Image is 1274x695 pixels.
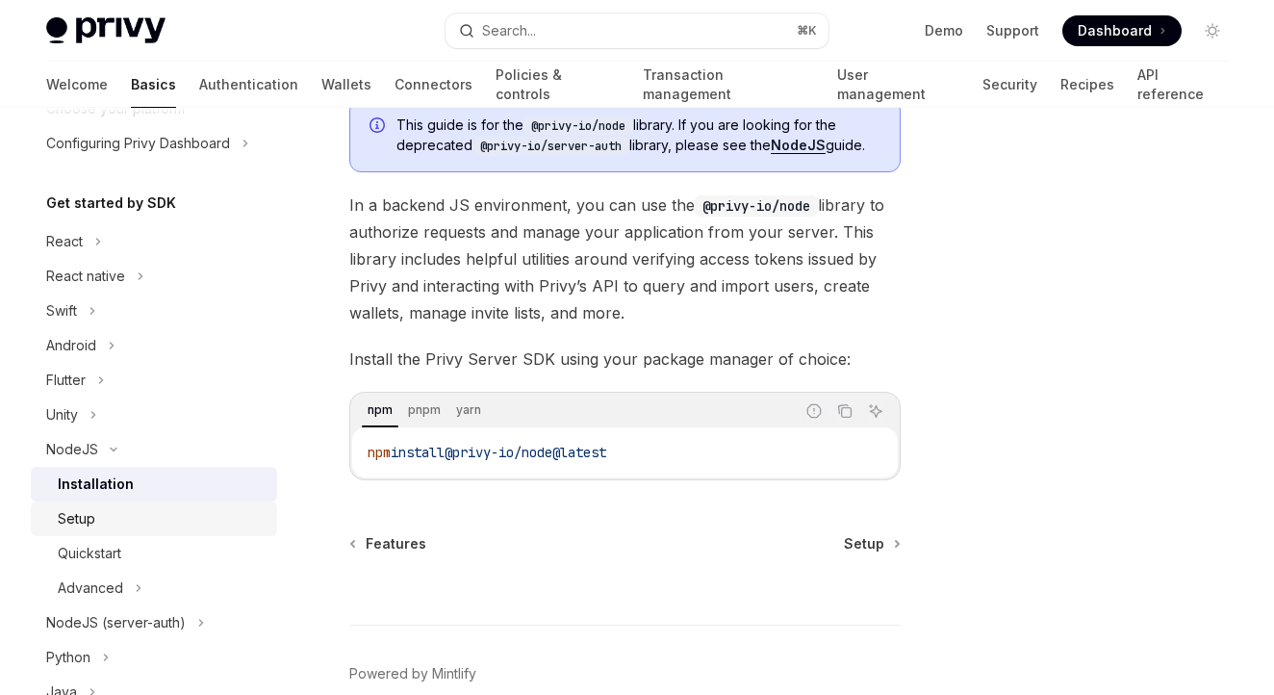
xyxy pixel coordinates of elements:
div: NodeJS (server-auth) [46,611,186,634]
div: pnpm [402,399,446,422]
div: Swift [46,299,77,322]
div: Android [46,334,96,357]
span: npm [368,444,391,461]
a: Demo [925,21,963,40]
a: Connectors [395,62,472,108]
span: Install the Privy Server SDK using your package manager of choice: [349,346,901,373]
span: ⌘ K [797,23,817,39]
code: @privy-io/server-auth [472,137,629,156]
code: @privy-io/node [695,195,818,217]
div: Search... [482,19,536,42]
div: Quickstart [58,542,121,565]
div: Unity [46,403,78,426]
div: Setup [58,507,95,530]
a: Installation [31,467,277,502]
span: In a backend JS environment, you can use the library to authorize requests and manage your applic... [349,192,901,326]
button: Toggle Python section [31,640,277,675]
img: light logo [46,17,166,44]
a: Security [982,62,1037,108]
button: Toggle NodeJS section [31,432,277,467]
button: Toggle Android section [31,328,277,363]
button: Toggle React native section [31,259,277,294]
a: Dashboard [1062,15,1182,46]
button: Toggle React section [31,224,277,259]
button: Toggle Advanced section [31,571,277,605]
div: Advanced [58,577,123,600]
code: @privy-io/node [523,116,633,136]
a: User management [837,62,959,108]
a: Welcome [46,62,108,108]
span: Features [366,534,426,553]
button: Toggle NodeJS (server-auth) section [31,605,277,640]
div: React [46,230,83,253]
button: Toggle Swift section [31,294,277,328]
a: Transaction management [643,62,814,108]
a: Setup [31,502,277,536]
a: Setup [844,534,899,553]
span: install [391,444,445,461]
a: Policies & controls [496,62,620,108]
h5: Get started by SDK [46,192,176,215]
a: Recipes [1060,62,1114,108]
button: Open search [446,13,829,48]
div: Configuring Privy Dashboard [46,132,230,155]
a: Quickstart [31,536,277,571]
a: Authentication [199,62,298,108]
button: Ask AI [863,399,888,424]
a: Wallets [321,62,371,108]
span: @privy-io/node@latest [445,444,606,461]
button: Copy the contents from the code block [832,399,857,424]
span: This guide is for the library. If you are looking for the deprecated library, please see the guide. [396,116,880,156]
span: Dashboard [1078,21,1152,40]
span: Setup [844,534,884,553]
button: Toggle Flutter section [31,363,277,398]
button: Toggle dark mode [1197,15,1228,46]
div: NodeJS [46,438,98,461]
svg: Info [369,117,389,137]
a: Features [351,534,426,553]
a: API reference [1137,62,1228,108]
a: Powered by Mintlify [349,664,476,683]
div: yarn [450,399,487,422]
a: NodeJS [771,137,826,154]
div: Python [46,646,90,669]
div: React native [46,265,125,288]
button: Report incorrect code [802,399,827,424]
a: Basics [131,62,176,108]
button: Toggle Configuring Privy Dashboard section [31,126,277,161]
div: Flutter [46,369,86,392]
div: npm [362,399,398,422]
a: Support [986,21,1039,40]
div: Installation [58,473,134,496]
button: Toggle Unity section [31,398,277,432]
